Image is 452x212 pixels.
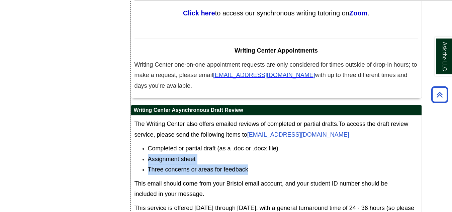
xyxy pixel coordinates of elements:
a: Back to Top [429,90,450,99]
span: Assignment sheet [148,156,196,162]
span: The Writing Center also offers emailed reviews of completed or partial drafts. [134,121,339,127]
span: [EMAIL_ADDRESS][DOMAIN_NAME] [213,72,315,78]
span: Three concerns or areas for feedback [148,166,248,173]
span: Writing Center one-on-one appointment requests are only considered for times outside of drop-in h... [134,61,417,79]
span: This email should come from your Bristol email account, and your student ID number should be incl... [134,180,388,198]
a: Click here [183,9,215,17]
span: . [367,9,369,17]
span: Writing Center Appointments [235,47,318,54]
a: Zoom [349,9,367,17]
span: with up to three different times and days you're available. [134,72,408,89]
span: Completed or partial draft (as a .doc or .docx file) [148,145,278,152]
a: [EMAIL_ADDRESS][DOMAIN_NAME] [247,131,349,138]
span: to access our synchronous writing tutoring on [215,9,349,17]
a: [EMAIL_ADDRESS][DOMAIN_NAME] [213,73,315,78]
h2: Writing Center Asynchronous Draft Review [131,105,422,116]
span: To access the draft review service, please send the following items to [134,121,409,138]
